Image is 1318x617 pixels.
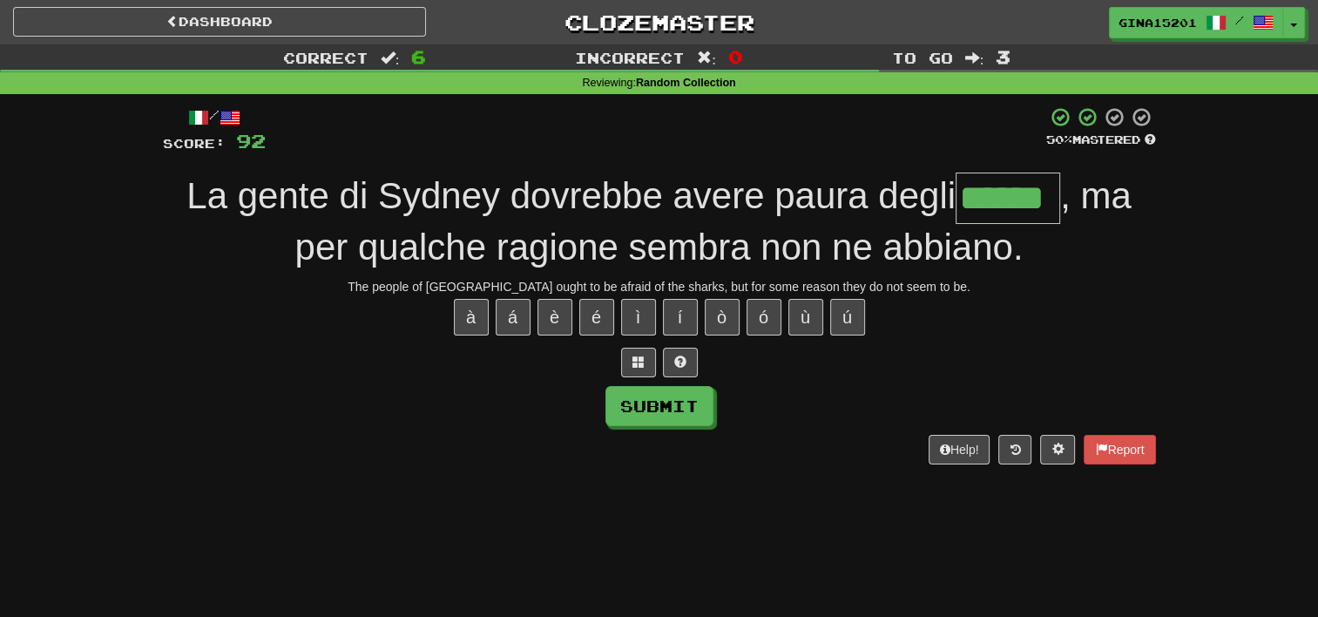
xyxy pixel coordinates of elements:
button: Switch sentence to multiple choice alt+p [621,348,656,377]
button: í [663,299,698,336]
span: To go [892,49,953,66]
span: 6 [411,46,426,67]
button: á [496,299,531,336]
span: / [1235,14,1244,26]
button: Round history (alt+y) [998,435,1031,464]
button: Submit [605,386,713,426]
button: ì [621,299,656,336]
span: La gente di Sydney dovrebbe avere paura degli [186,175,956,216]
span: : [965,51,984,65]
span: Correct [283,49,368,66]
span: 50 % [1046,132,1072,146]
button: Help! [929,435,990,464]
a: Dashboard [13,7,426,37]
span: 0 [728,46,743,67]
button: ó [747,299,781,336]
span: 3 [996,46,1010,67]
span: 92 [236,130,266,152]
span: : [381,51,400,65]
button: è [537,299,572,336]
button: Single letter hint - you only get 1 per sentence and score half the points! alt+h [663,348,698,377]
button: ú [830,299,865,336]
span: , ma per qualche ragione sembra non ne abbiano. [295,175,1132,268]
button: ù [788,299,823,336]
span: gina15201 [1119,15,1197,31]
div: Mastered [1046,132,1156,148]
button: ò [705,299,740,336]
button: é [579,299,614,336]
a: gina15201 / [1109,7,1283,38]
a: Clozemaster [452,7,865,37]
span: Incorrect [575,49,685,66]
span: Score: [163,136,226,151]
button: à [454,299,489,336]
strong: Random Collection [636,77,736,89]
div: The people of [GEOGRAPHIC_DATA] ought to be afraid of the sharks, but for some reason they do not... [163,278,1156,295]
button: Report [1084,435,1155,464]
div: / [163,106,266,128]
span: : [697,51,716,65]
